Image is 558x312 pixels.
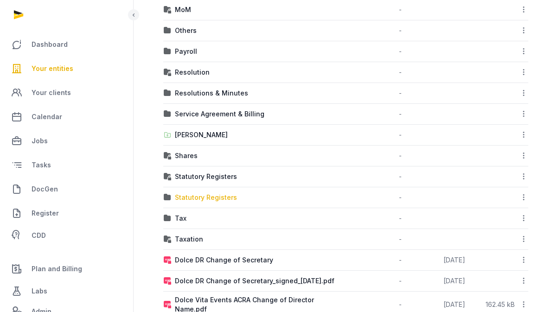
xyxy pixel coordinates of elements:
span: Your entities [32,63,73,74]
span: Register [32,208,59,219]
td: - [373,146,427,166]
div: Resolutions & Minutes [175,89,248,98]
a: CDD [7,226,126,245]
img: folder.svg [164,215,171,222]
div: Resolution [175,68,210,77]
div: Taxation [175,235,203,244]
img: pdf-locked.svg [164,256,171,264]
div: MoM [175,5,191,14]
a: Your clients [7,82,126,104]
span: CDD [32,230,46,241]
span: Plan and Billing [32,263,82,274]
span: Your clients [32,87,71,98]
img: folder-upload.svg [164,131,171,139]
img: folder-locked-icon.svg [164,6,171,13]
span: [DATE] [443,277,465,285]
img: folder.svg [164,194,171,201]
img: folder-locked-icon.svg [164,173,171,180]
span: Calendar [32,111,62,122]
img: folder.svg [164,110,171,118]
span: [DATE] [443,256,465,264]
a: Dashboard [7,33,126,56]
td: - [373,250,427,271]
td: - [373,166,427,187]
td: - [373,208,427,229]
td: - [373,104,427,125]
div: Payroll [175,47,197,56]
td: - [373,125,427,146]
a: Labs [7,280,126,302]
div: Tax [175,214,186,223]
span: Jobs [32,135,48,146]
td: - [373,271,427,292]
a: Tasks [7,154,126,176]
td: - [373,83,427,104]
div: Service Agreement & Billing [175,109,264,119]
a: Plan and Billing [7,258,126,280]
img: folder-locked-icon.svg [164,236,171,243]
td: - [373,62,427,83]
img: folder.svg [164,89,171,97]
a: DocGen [7,178,126,200]
div: Statutory Registers [175,193,237,202]
a: Jobs [7,130,126,152]
img: pdf-locked.svg [164,277,171,285]
img: folder.svg [164,27,171,34]
td: - [373,187,427,208]
a: Register [7,202,126,224]
td: - [373,41,427,62]
div: Shares [175,151,198,160]
div: Dolce DR Change of Secretary_signed_[DATE].pdf [175,276,334,286]
a: Your entities [7,57,126,80]
span: Dashboard [32,39,68,50]
span: Tasks [32,159,51,171]
img: folder-locked-icon.svg [164,69,171,76]
span: DocGen [32,184,58,195]
div: [PERSON_NAME] [175,130,228,140]
img: folder.svg [164,48,171,55]
div: Statutory Registers [175,172,237,181]
div: Others [175,26,197,35]
td: - [373,229,427,250]
a: Calendar [7,106,126,128]
span: [DATE] [443,300,465,308]
span: Labs [32,286,47,297]
div: Dolce DR Change of Secretary [175,255,273,265]
img: folder-locked-icon.svg [164,152,171,159]
img: pdf-locked.svg [164,301,171,308]
td: - [373,20,427,41]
